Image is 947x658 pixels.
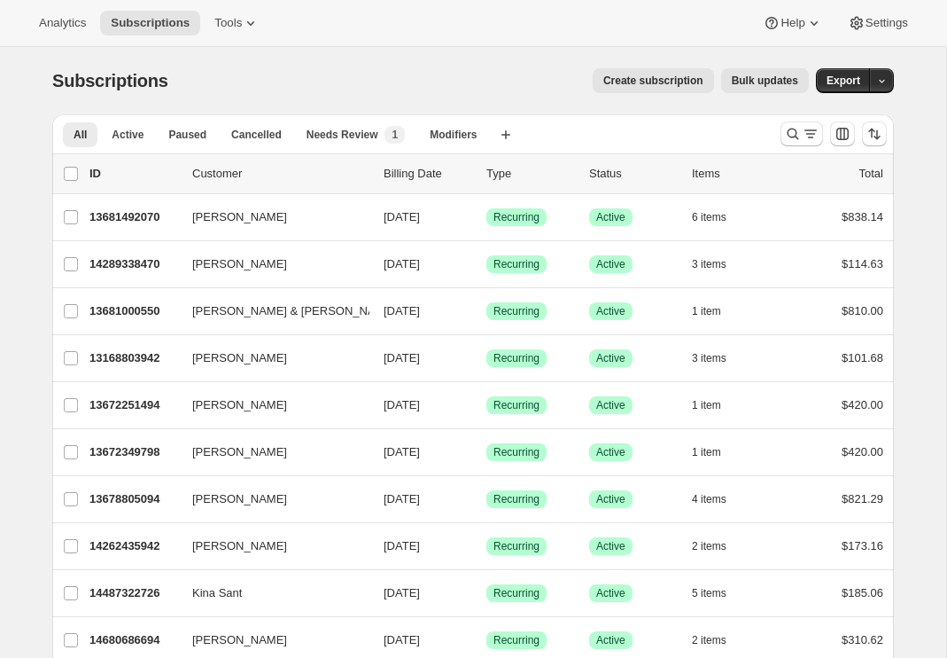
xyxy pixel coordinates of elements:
[89,534,883,559] div: 14262435942[PERSON_NAME][DATE]SuccessRecurringSuccessActive2 items$173.16
[182,626,359,654] button: [PERSON_NAME]
[596,445,625,459] span: Active
[100,11,200,35] button: Subscriptions
[384,210,420,223] span: [DATE]
[692,351,726,365] span: 3 items
[596,492,625,506] span: Active
[384,398,420,411] span: [DATE]
[384,586,420,599] span: [DATE]
[721,68,809,93] button: Bulk updates
[89,628,883,653] div: 14680686694[PERSON_NAME][DATE]SuccessRecurringSuccessActive2 items$310.62
[692,257,726,271] span: 3 items
[182,344,359,372] button: [PERSON_NAME]
[89,349,178,367] p: 13168803942
[603,74,703,88] span: Create subscription
[692,539,726,553] span: 2 items
[89,165,883,183] div: IDCustomerBilling DateTypeStatusItemsTotal
[692,304,721,318] span: 1 item
[493,257,539,271] span: Recurring
[842,351,883,364] span: $101.68
[111,16,190,30] span: Subscriptions
[596,398,625,412] span: Active
[182,485,359,513] button: [PERSON_NAME]
[392,128,398,142] span: 1
[89,165,178,183] p: ID
[89,490,178,508] p: 13678805094
[692,628,746,653] button: 2 items
[596,633,625,647] span: Active
[89,584,178,602] p: 14487322726
[231,128,282,142] span: Cancelled
[692,534,746,559] button: 2 items
[692,205,746,230] button: 6 items
[692,633,726,647] span: 2 items
[596,351,625,365] span: Active
[89,631,178,649] p: 14680686694
[493,633,539,647] span: Recurring
[112,128,144,142] span: Active
[192,302,396,320] span: [PERSON_NAME] & [PERSON_NAME]
[692,299,741,324] button: 1 item
[307,128,378,142] span: Needs Review
[862,121,887,146] button: Sort the results
[89,581,883,606] div: 14487322726Kina Sant[DATE]SuccessRecurringSuccessActive5 items$185.06
[692,445,721,459] span: 1 item
[89,252,883,277] div: 14289338470[PERSON_NAME][DATE]SuccessRecurringSuccessActive3 items$114.63
[596,539,625,553] span: Active
[384,539,420,552] span: [DATE]
[842,539,883,552] span: $173.16
[842,586,883,599] span: $185.06
[596,257,625,271] span: Active
[596,586,625,600] span: Active
[384,351,420,364] span: [DATE]
[89,255,178,273] p: 14289338470
[384,304,420,317] span: [DATE]
[837,11,919,35] button: Settings
[192,208,287,226] span: [PERSON_NAME]
[89,443,178,461] p: 13672349798
[384,445,420,458] span: [DATE]
[89,487,883,512] div: 13678805094[PERSON_NAME][DATE]SuccessRecurringSuccessActive4 items$821.29
[816,68,871,93] button: Export
[493,304,539,318] span: Recurring
[842,492,883,505] span: $821.29
[827,74,860,88] span: Export
[89,208,178,226] p: 13681492070
[89,205,883,230] div: 13681492070[PERSON_NAME][DATE]SuccessRecurringSuccessActive6 items$838.14
[493,539,539,553] span: Recurring
[192,396,287,414] span: [PERSON_NAME]
[493,586,539,600] span: Recurring
[89,440,883,465] div: 13672349798[PERSON_NAME][DATE]SuccessRecurringSuccessActive1 item$420.00
[830,121,855,146] button: Customize table column order and visibility
[89,302,178,320] p: 13681000550
[692,210,726,224] span: 6 items
[692,586,726,600] span: 5 items
[52,71,168,90] span: Subscriptions
[384,492,420,505] span: [DATE]
[182,579,359,607] button: Kina Sant
[692,581,746,606] button: 5 items
[596,210,625,224] span: Active
[865,16,908,30] span: Settings
[593,68,714,93] button: Create subscription
[842,445,883,458] span: $420.00
[692,346,746,371] button: 3 items
[192,255,287,273] span: [PERSON_NAME]
[192,631,287,649] span: [PERSON_NAME]
[74,128,87,142] span: All
[384,257,420,270] span: [DATE]
[692,252,746,277] button: 3 items
[692,165,780,183] div: Items
[732,74,798,88] span: Bulk updates
[493,398,539,412] span: Recurring
[89,346,883,371] div: 13168803942[PERSON_NAME][DATE]SuccessRecurringSuccessActive3 items$101.68
[493,492,539,506] span: Recurring
[842,633,883,646] span: $310.62
[692,393,741,418] button: 1 item
[842,210,883,223] span: $838.14
[182,203,359,231] button: [PERSON_NAME]
[589,165,678,183] p: Status
[692,398,721,412] span: 1 item
[192,165,369,183] p: Customer
[493,351,539,365] span: Recurring
[89,299,883,324] div: 13681000550[PERSON_NAME] & [PERSON_NAME][DATE]SuccessRecurringSuccessActive1 item$810.00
